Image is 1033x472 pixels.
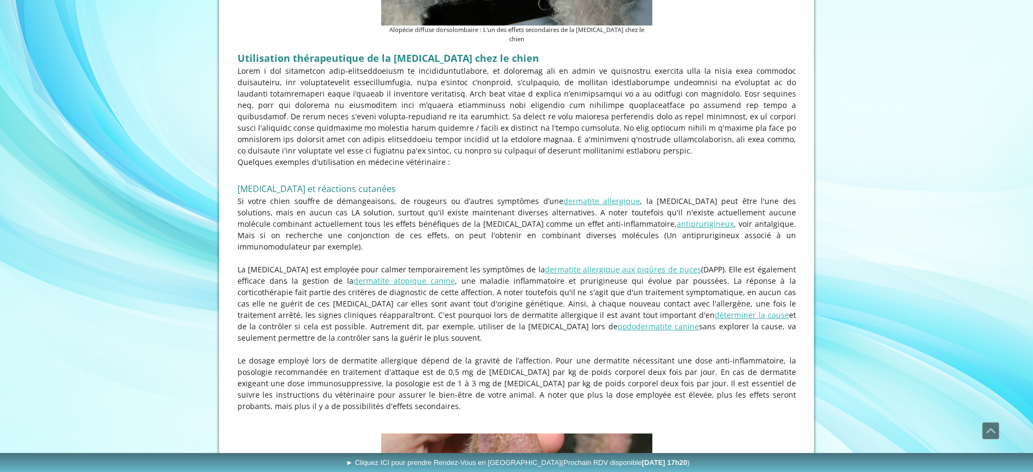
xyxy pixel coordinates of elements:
span: [MEDICAL_DATA] et réactions cutanées [238,183,396,195]
a: Défiler vers le haut [982,422,999,439]
span: Utilisation thérapeutique de la [MEDICAL_DATA] chez le chien [238,52,539,65]
p: Quelques exemples d'utilisation en médecine vétérinaire : [238,156,796,168]
a: antiprurigineux [677,219,734,229]
a: pododermatite canine [618,321,699,331]
b: [DATE] 17h20 [642,458,688,467]
p: Lorem i dol sitametcon adip-elitseddoeiusm te incididuntutlabore, et doloremag ali en admin ve qu... [238,65,796,156]
p: Si votre chien souffre de démangeaisons, de rougeurs ou d’autres symptômes d’une , la [MEDICAL_DA... [238,195,796,252]
a: déterminer la cause [715,310,788,320]
span: (Prochain RDV disponible ) [561,458,690,467]
a: dermatite atopique canine [354,276,455,286]
figcaption: Alopécie diffuse dorsolombaire : L'un des effets secondaires de la [MEDICAL_DATA] chez le chien [381,25,652,44]
a: dermatite allergique aux piqûres de puces [545,264,701,275]
p: La [MEDICAL_DATA] est employée pour calmer temporairement les symptômes de la (DAPP). Elle est ég... [238,264,796,343]
span: ► Cliquez ICI pour prendre Rendez-Vous en [GEOGRAPHIC_DATA] [346,458,690,467]
p: Le dosage employé lors de dermatite allergique dépend de la gravité de l’affection. Pour une derm... [238,355,796,412]
a: dermatite allergique [563,196,640,206]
